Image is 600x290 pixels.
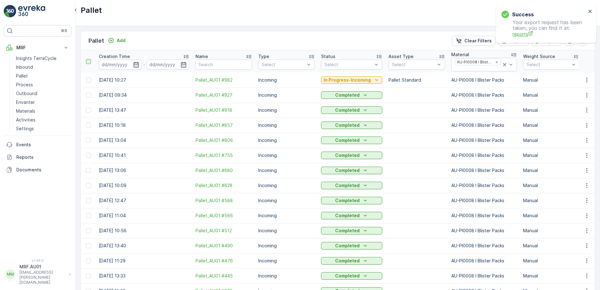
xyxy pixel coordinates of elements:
p: Completed [335,167,360,174]
p: Creation Time [99,53,130,60]
td: Incoming [255,103,318,118]
td: Manual [520,72,583,88]
div: Toggle Row Selected [86,168,91,173]
td: Incoming [255,72,318,88]
td: [DATE] 13:47 [96,103,192,118]
a: Pallet_AU01 #445 [196,273,252,279]
button: Completed [321,212,382,219]
div: Toggle Row Selected [86,123,91,128]
a: Outbound [13,89,72,98]
div: Toggle Row Selected [86,183,91,188]
a: Activities [13,115,72,124]
td: Incoming [255,88,318,103]
button: Add [105,37,128,44]
span: Pallet_AU01 #566 [196,212,252,219]
td: [DATE] 13:06 [96,163,192,178]
img: logo_light-DOdMpM7g.png [18,5,45,18]
a: Pallet_AU01 #680 [196,167,252,174]
span: Pallet_AU01 #588 [196,197,252,204]
td: Manual [520,268,583,283]
td: AU-PI0008 I Blister Packs [448,163,520,178]
a: Pallet_AU01 #755 [196,152,252,158]
td: [DATE] 11:29 [96,253,192,268]
a: Pallet_AU01 #628 [196,182,252,189]
a: Pallet_AU01 #982 [196,77,252,83]
td: [DATE] 09:34 [96,88,192,103]
button: Completed [321,272,382,280]
p: Completed [335,137,360,143]
input: dd/mm/yyyy [99,60,142,70]
p: Select [324,62,372,68]
td: Incoming [255,253,318,268]
div: Toggle Row Selected [86,213,91,218]
td: Pallet Standard [385,72,448,88]
a: Pallet_AU01 #490 [196,243,252,249]
button: close [588,9,592,15]
p: Completed [335,122,360,128]
td: Incoming [255,268,318,283]
td: [DATE] 13:33 [96,268,192,283]
td: Incoming [255,118,318,133]
td: AU-PI0008 I Blister Packs [448,253,520,268]
button: MMMRF.AU01[EMAIL_ADDRESS][PERSON_NAME][DOMAIN_NAME] [4,264,72,285]
p: [EMAIL_ADDRESS][PERSON_NAME][DOMAIN_NAME] [19,270,66,285]
td: [DATE] 13:04 [96,133,192,148]
p: Your export request has been taken, you can find it at: [501,19,586,37]
td: [DATE] 13:40 [96,238,192,253]
button: Completed [321,182,382,189]
div: Toggle Row Selected [86,93,91,98]
td: Manual [520,103,583,118]
td: AU-PI0008 I Blister Packs [448,133,520,148]
td: Incoming [255,208,318,223]
p: MRF [16,45,59,51]
span: Pallet_AU01 #918 [196,107,252,113]
div: Remove AU-PI0008 I Blister Packs [493,60,500,65]
td: [DATE] 10:09 [96,178,192,193]
div: MM [5,269,15,279]
p: Select [392,62,435,68]
p: Name [196,53,208,60]
p: Pallet [81,5,102,15]
td: AU-PI0008 I Blister Packs [448,268,520,283]
p: Select [527,62,570,68]
button: Completed [321,91,382,99]
div: AU-PI0008 I Blister Packs [455,59,493,65]
td: AU-PI0008 I Blister Packs [448,88,520,103]
td: AU-PI0008 I Blister Packs [448,148,520,163]
td: [DATE] 10:56 [96,223,192,238]
a: Pallet_AU01 #512 [196,228,252,234]
p: Settings [16,126,34,132]
p: Inbound [16,64,33,70]
button: Clear Filters [452,36,496,46]
p: Envanter [16,99,35,105]
td: Incoming [255,163,318,178]
a: Pallet [13,72,72,80]
p: Materials [16,108,35,114]
p: Reports [16,154,69,160]
button: Completed [321,242,382,250]
div: Toggle Row Selected [86,273,91,278]
p: Documents [16,167,69,173]
div: Toggle Row Selected [86,243,91,248]
p: Completed [335,182,360,189]
td: Incoming [255,223,318,238]
div: Toggle Row Selected [86,153,91,158]
button: MRF [4,41,72,54]
p: Pallet [16,73,28,79]
button: Completed [321,167,382,174]
a: Process [13,80,72,89]
div: Toggle Row Selected [86,108,91,113]
td: AU-PI0008 I Blister Packs [448,103,520,118]
a: Pallet_AU01 #806 [196,137,252,143]
p: Pallet [88,36,104,45]
td: Incoming [255,238,318,253]
span: Pallet_AU01 #476 [196,258,252,264]
a: Envanter [13,98,72,107]
td: Manual [520,88,583,103]
a: reports [512,31,586,37]
td: Manual [520,118,583,133]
